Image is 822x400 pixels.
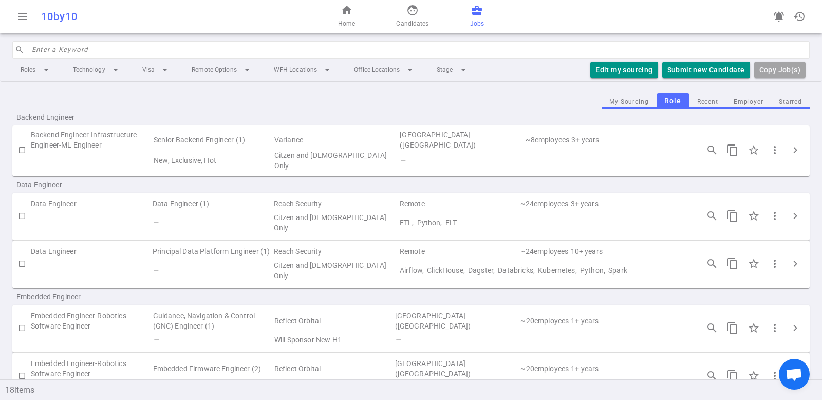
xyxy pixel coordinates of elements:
[31,309,152,333] td: Embedded Engineer-Robotics Software Engineer
[793,10,806,23] span: history
[152,245,273,259] td: Principal Data Platform Engineer (1)
[726,210,739,222] span: content_copy
[399,150,689,171] td: Technical Skills
[706,210,718,222] span: search_insights
[706,258,718,270] span: search_insights
[570,130,689,150] td: Experience
[771,95,810,109] button: Starred
[726,322,739,334] span: content_copy
[706,370,718,382] span: search_insights
[602,95,657,109] button: My Sourcing
[470,4,484,29] a: Jobs
[400,156,405,165] i: —
[346,61,424,79] li: Office Locations
[789,144,801,156] span: chevron_right
[785,140,806,160] button: Click to expand
[769,370,781,382] span: more_vert
[773,10,785,23] span: notifications_active
[31,357,152,380] td: Embedded Engineer-Robotics Software Engineer
[273,150,399,171] td: Visa
[273,245,399,259] td: Reach Security
[722,140,743,160] button: Copy this job's short summary. For full job description, use 3 dots -> Copy Long JD
[16,179,148,190] span: Data Engineer
[706,144,718,156] span: search_insights
[12,6,33,27] button: Open menu
[31,259,152,282] td: My Sourcing
[726,95,771,109] button: Employer
[396,4,428,29] a: Candidates
[152,333,273,347] td: Flags
[743,205,764,227] div: Click to Starred
[789,322,801,334] span: chevron_right
[12,245,31,283] td: Check to Select for Matching
[702,253,722,274] button: Open job engagements details
[338,4,355,29] a: Home
[399,245,519,259] td: Remote
[702,206,722,226] button: Open job engagements details
[519,309,570,333] td: 20 | Employee Count
[769,322,781,334] span: more_vert
[153,219,158,227] i: —
[16,112,148,122] span: Backend Engineer
[273,357,394,380] td: Reflect Orbital
[785,253,806,274] button: Click to expand
[726,370,739,382] span: content_copy
[12,357,31,395] td: Check to Select for Matching
[406,4,419,16] span: face
[590,62,658,79] button: Edit my sourcing
[266,61,342,79] li: WFH Locations
[399,259,689,282] td: Technical Skills Airflow, ClickHouse, Dagster, Databricks, Kubernetes, Python, Spark
[471,4,483,16] span: business_center
[743,139,764,161] div: Click to Starred
[570,357,689,380] td: Experience
[152,259,273,282] td: Flags
[152,309,273,333] td: Guidance, Navigation & Control (GNC) Engineer (1)
[662,62,750,79] button: Submit new Candidate
[726,144,739,156] span: content_copy
[273,259,399,282] td: Visa
[789,210,801,222] span: chevron_right
[394,309,520,333] td: Los Angeles (Los Angeles Area)
[12,309,31,347] td: Check to Select for Matching
[657,93,689,109] button: Role
[41,10,270,23] div: 10by10
[519,197,570,211] td: 24 | Employee Count
[769,210,781,222] span: more_vert
[273,130,399,150] td: Variance
[273,309,394,333] td: Reflect Orbital
[570,197,689,211] td: Experience
[689,95,726,109] button: Recent
[153,150,273,171] td: Flags
[153,266,158,275] i: —
[810,375,822,388] button: expand_less
[12,61,61,79] li: Roles
[470,19,484,29] span: Jobs
[722,206,743,226] button: Copy this job's short summary. For full job description, use 3 dots -> Copy Long JD
[31,197,152,211] td: Data Engineer
[722,318,743,338] button: Copy this job's short summary. For full job description, use 3 dots -> Copy Long JD
[779,359,810,390] a: Open chat
[31,150,153,171] td: My Sourcing
[769,144,781,156] span: more_vert
[726,258,739,270] span: content_copy
[525,130,571,150] td: 8 | Employee Count
[152,357,273,380] td: Embedded Firmware Engineer (2)
[396,19,428,29] span: Candidates
[743,317,764,339] div: Click to Starred
[31,130,153,150] td: Backend Engineer-Infrastructure Engineer-ML Engineer
[785,206,806,226] button: Click to expand
[134,61,179,79] li: Visa
[153,336,159,344] i: —
[519,245,570,259] td: 24 | Employee Count
[273,333,394,347] td: Visa
[789,258,801,270] span: chevron_right
[31,245,152,259] td: Data Engineer
[15,45,24,54] span: search
[702,318,722,338] button: Open job engagements details
[570,245,689,259] td: Experience
[722,366,743,386] button: Copy this job's short summary. For full job description, use 3 dots -> Copy Long JD
[12,130,31,171] td: Check to Select for Matching
[152,197,273,211] td: Data Engineer (1)
[31,211,152,234] td: My Sourcing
